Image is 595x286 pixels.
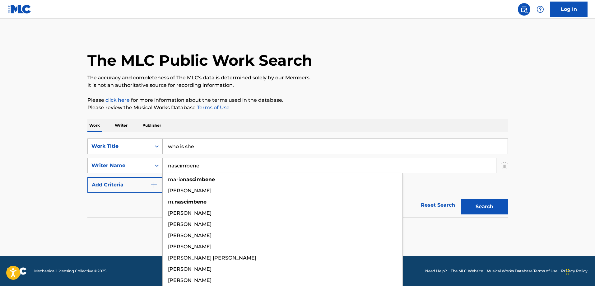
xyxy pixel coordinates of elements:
strong: nascimbene [174,199,207,205]
p: Work [87,119,102,132]
p: Writer [113,119,129,132]
p: Publisher [141,119,163,132]
strong: nascimbene [183,176,215,182]
a: Log In [550,2,588,17]
a: The MLC Website [451,268,483,274]
img: search [520,6,528,13]
button: Add Criteria [87,177,163,193]
p: It is not an authoritative source for recording information. [87,82,508,89]
img: MLC Logo [7,5,31,14]
span: [PERSON_NAME] [168,266,212,272]
span: [PERSON_NAME] [168,277,212,283]
a: click here [105,97,130,103]
p: Please for more information about the terms used in the database. [87,96,508,104]
span: Mechanical Licensing Collective © 2025 [34,268,106,274]
a: Public Search [518,3,530,16]
span: [PERSON_NAME] [168,244,212,250]
span: mario [168,176,183,182]
span: [PERSON_NAME] [168,210,212,216]
img: 9d2ae6d4665cec9f34b9.svg [150,181,158,189]
span: m. [168,199,174,205]
img: help [537,6,544,13]
div: Drag [566,262,569,281]
span: [PERSON_NAME] [168,221,212,227]
iframe: Chat Widget [564,256,595,286]
img: Delete Criterion [501,158,508,173]
p: Please review the Musical Works Database [87,104,508,111]
span: [PERSON_NAME] [PERSON_NAME] [168,255,256,261]
span: [PERSON_NAME] [168,188,212,194]
a: Need Help? [425,268,447,274]
p: The accuracy and completeness of The MLC's data is determined solely by our Members. [87,74,508,82]
div: Help [534,3,546,16]
a: Musical Works Database Terms of Use [487,268,557,274]
div: Writer Name [91,162,147,169]
a: Privacy Policy [561,268,588,274]
h1: The MLC Public Work Search [87,51,312,70]
button: Search [461,199,508,214]
span: [PERSON_NAME] [168,232,212,238]
img: logo [7,267,27,275]
a: Terms of Use [196,105,230,110]
form: Search Form [87,138,508,218]
a: Reset Search [418,198,458,212]
div: Work Title [91,143,147,150]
